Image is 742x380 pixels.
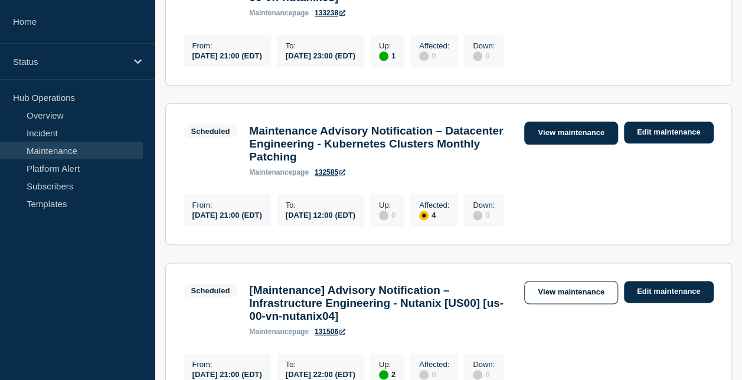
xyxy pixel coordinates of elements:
[379,211,388,220] div: disabled
[524,281,617,304] a: View maintenance
[249,284,512,323] h3: [Maintenance] Advisory Notification – Infrastructure Engineering - Nutanix [US00] [us-00-vn-nutan...
[13,57,126,67] p: Status
[286,209,355,220] div: [DATE] 12:00 (EDT)
[419,209,449,220] div: 4
[249,168,309,176] p: page
[249,9,309,17] p: page
[419,50,449,61] div: 0
[286,369,355,379] div: [DATE] 22:00 (EDT)
[524,122,617,145] a: View maintenance
[379,370,388,379] div: up
[379,360,395,369] p: Up :
[286,50,355,60] div: [DATE] 23:00 (EDT)
[473,201,495,209] p: Down :
[419,201,449,209] p: Affected :
[473,369,495,379] div: 0
[192,209,262,220] div: [DATE] 21:00 (EDT)
[419,369,449,379] div: 0
[473,360,495,369] p: Down :
[192,360,262,369] p: From :
[192,201,262,209] p: From :
[286,41,355,50] p: To :
[249,327,292,336] span: maintenance
[379,50,395,61] div: 1
[315,168,345,176] a: 132585
[419,211,429,220] div: affected
[192,41,262,50] p: From :
[192,50,262,60] div: [DATE] 21:00 (EDT)
[379,41,395,50] p: Up :
[249,327,309,336] p: page
[473,370,482,379] div: disabled
[379,51,388,61] div: up
[191,127,230,136] div: Scheduled
[473,211,482,220] div: disabled
[379,369,395,379] div: 2
[624,281,714,303] a: Edit maintenance
[419,41,449,50] p: Affected :
[473,51,482,61] div: disabled
[315,9,345,17] a: 133238
[419,370,429,379] div: disabled
[419,360,449,369] p: Affected :
[379,209,395,220] div: 0
[192,369,262,379] div: [DATE] 21:00 (EDT)
[624,122,714,143] a: Edit maintenance
[249,125,512,163] h3: Maintenance Advisory Notification – Datacenter Engineering - Kubernetes Clusters Monthly Patching
[249,168,292,176] span: maintenance
[191,286,230,295] div: Scheduled
[379,201,395,209] p: Up :
[419,51,429,61] div: disabled
[473,209,495,220] div: 0
[315,327,345,336] a: 131506
[249,9,292,17] span: maintenance
[473,41,495,50] p: Down :
[286,201,355,209] p: To :
[286,360,355,369] p: To :
[473,50,495,61] div: 0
